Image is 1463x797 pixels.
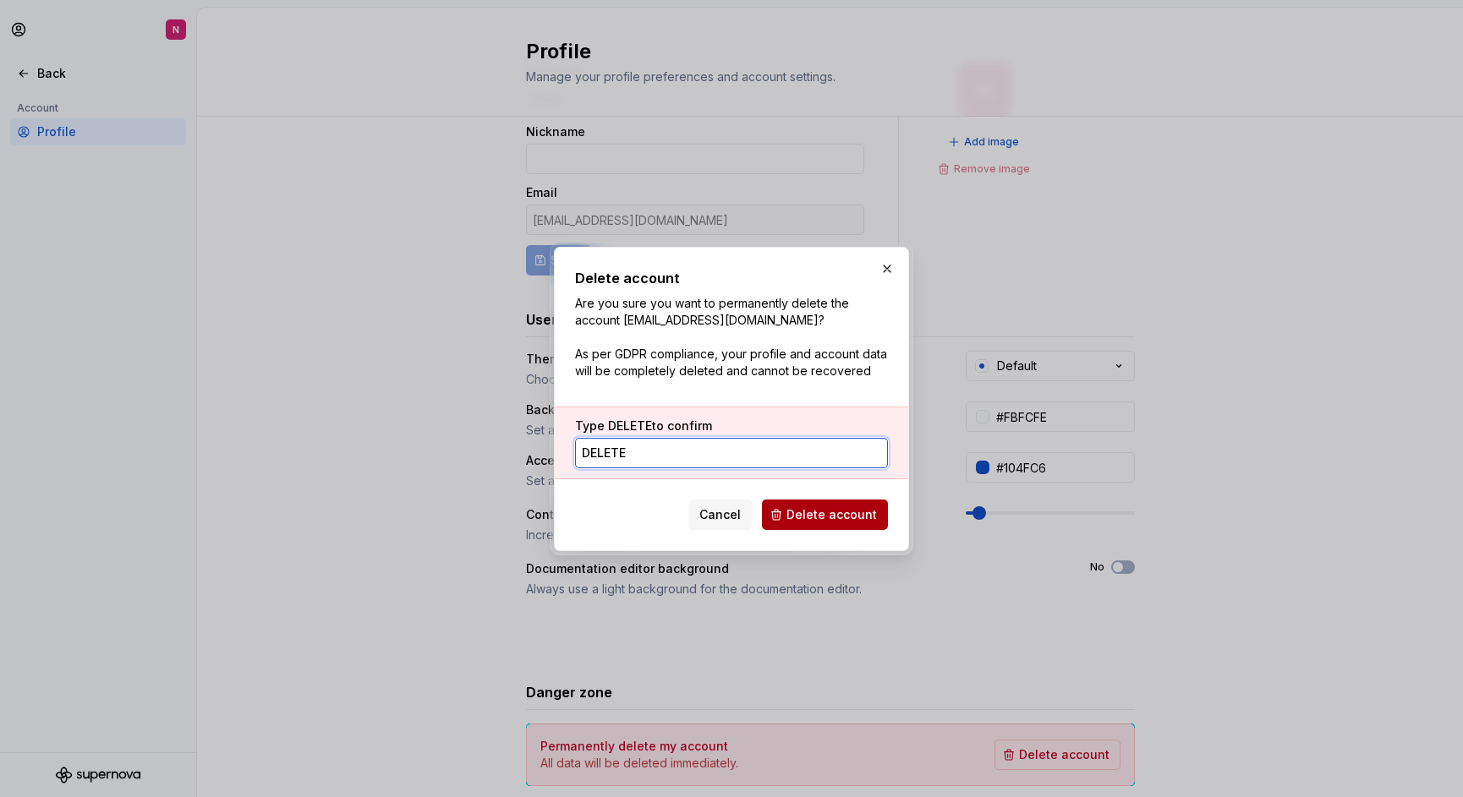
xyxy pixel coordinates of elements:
[699,506,741,523] span: Cancel
[575,268,888,288] h2: Delete account
[575,438,888,468] input: DELETE
[608,418,652,433] span: DELETE
[688,499,752,530] button: Cancel
[575,295,888,379] p: Are you sure you want to permanently delete the account [EMAIL_ADDRESS][DOMAIN_NAME]? As per GDPR...
[762,499,888,530] button: Delete account
[575,418,712,434] label: Type to confirm
[786,506,877,523] span: Delete account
